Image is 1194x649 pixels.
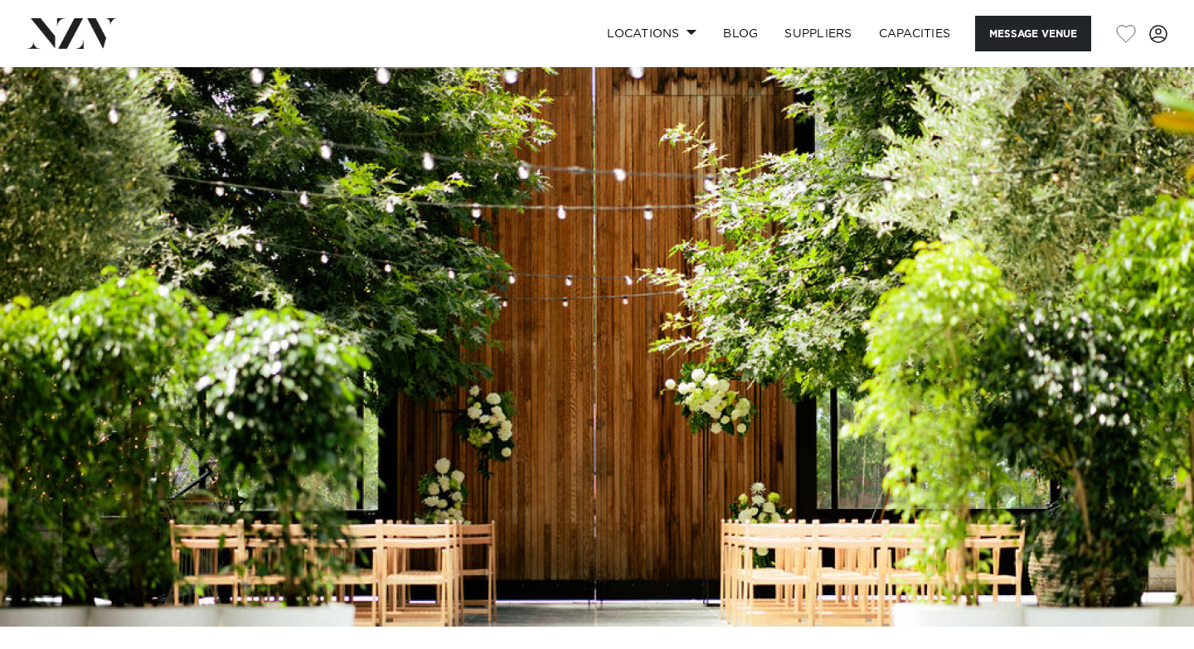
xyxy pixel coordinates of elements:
[771,16,865,51] a: SUPPLIERS
[975,16,1091,51] button: Message Venue
[710,16,771,51] a: BLOG
[866,16,964,51] a: Capacities
[594,16,710,51] a: Locations
[27,18,117,48] img: nzv-logo.png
